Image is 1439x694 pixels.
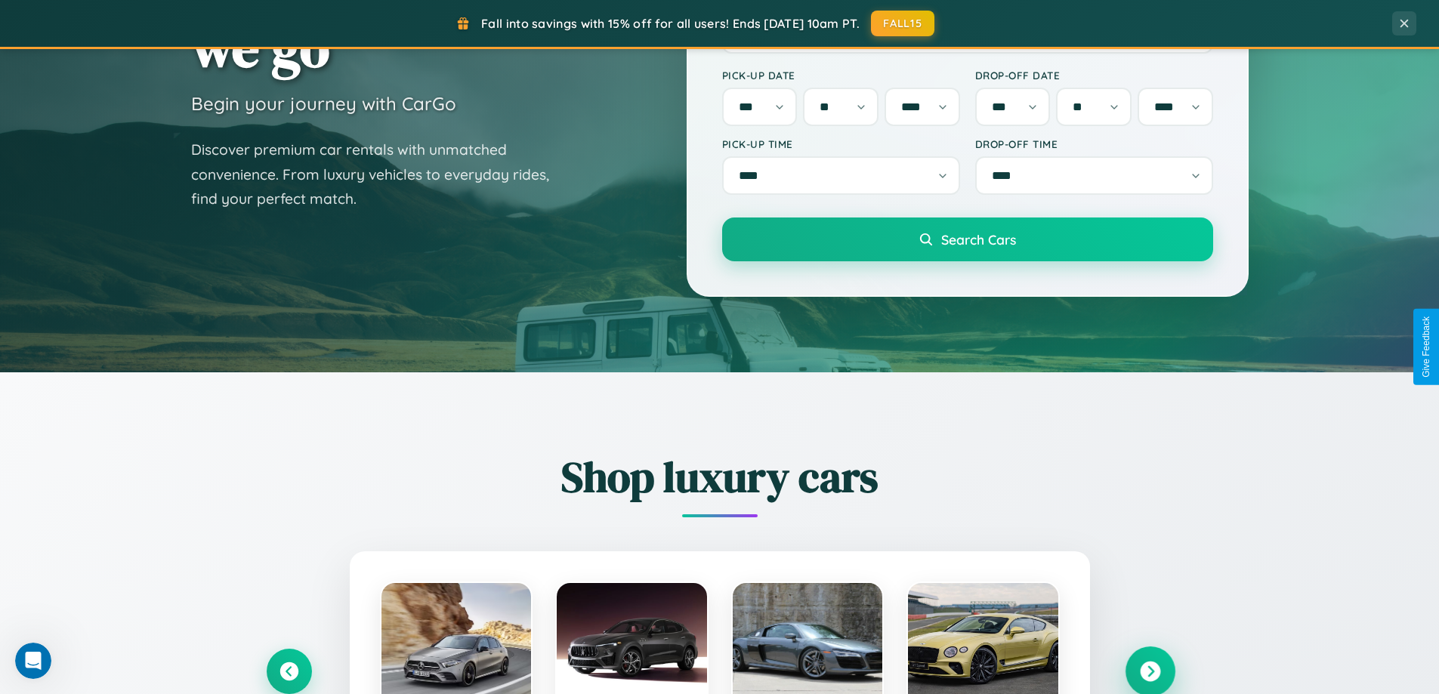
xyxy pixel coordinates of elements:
span: Fall into savings with 15% off for all users! Ends [DATE] 10am PT. [481,16,860,31]
iframe: Intercom live chat [15,643,51,679]
label: Drop-off Date [975,69,1213,82]
div: Give Feedback [1421,316,1431,378]
label: Drop-off Time [975,137,1213,150]
label: Pick-up Date [722,69,960,82]
h3: Begin your journey with CarGo [191,92,456,115]
button: Search Cars [722,217,1213,261]
label: Pick-up Time [722,137,960,150]
button: FALL15 [871,11,934,36]
p: Discover premium car rentals with unmatched convenience. From luxury vehicles to everyday rides, ... [191,137,569,211]
span: Search Cars [941,231,1016,248]
h2: Shop luxury cars [267,448,1173,506]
